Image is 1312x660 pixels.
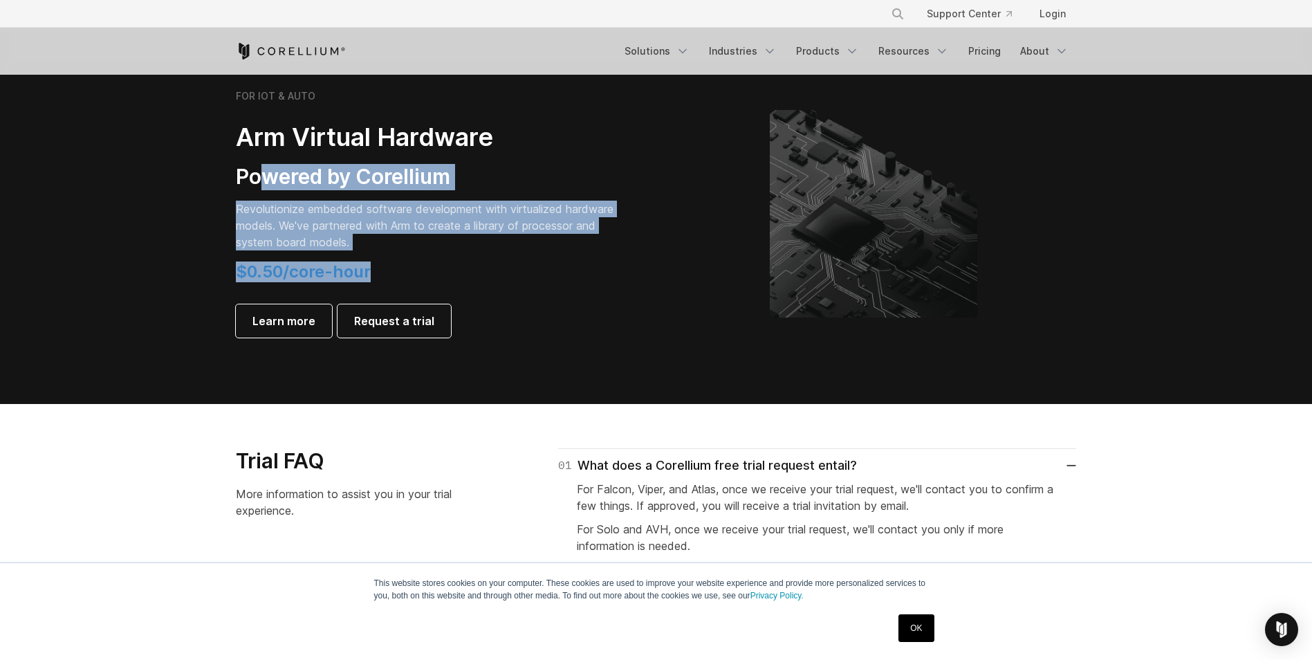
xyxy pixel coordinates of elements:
div: Navigation Menu [616,39,1077,64]
a: Solutions [616,39,698,64]
a: Request a trial [338,304,451,338]
a: Corellium Home [236,43,346,59]
h6: FOR IOT & AUTO [236,90,315,102]
h3: Trial FAQ [236,448,479,475]
a: Products [788,39,867,64]
p: This website stores cookies on your computer. These cookies are used to improve your website expe... [374,577,939,602]
a: Login [1028,1,1077,26]
h3: Powered by Corellium [236,164,623,190]
a: Resources [870,39,957,64]
a: 01What does a Corellium free trial request entail? [558,456,1076,475]
span: 01 [558,456,572,475]
p: Revolutionize embedded software development with virtualized hardware models. We've partnered wit... [236,201,623,250]
span: Request a trial [354,313,434,329]
a: OK [898,614,934,642]
span: For Solo and AVH, once we receive your trial request, we'll contact you only if more information ... [577,522,1004,553]
span: $0.50/core-hour [236,262,371,282]
a: Support Center [916,1,1023,26]
h2: Arm Virtual Hardware [236,122,623,153]
a: About [1012,39,1077,64]
span: For Falcon, Viper, and Atlas, once we receive your trial request, we'll contact you to confirm a ... [577,482,1053,513]
a: Pricing [960,39,1009,64]
span: Learn more [252,313,315,329]
img: Corellium's ARM Virtual Hardware Platform [770,110,977,318]
a: Learn more [236,304,332,338]
div: What does a Corellium free trial request entail? [558,456,857,475]
a: Privacy Policy. [750,591,804,601]
button: Search [885,1,910,26]
a: Industries [701,39,785,64]
p: More information to assist you in your trial experience. [236,486,479,519]
div: Navigation Menu [874,1,1077,26]
div: Open Intercom Messenger [1265,613,1298,646]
